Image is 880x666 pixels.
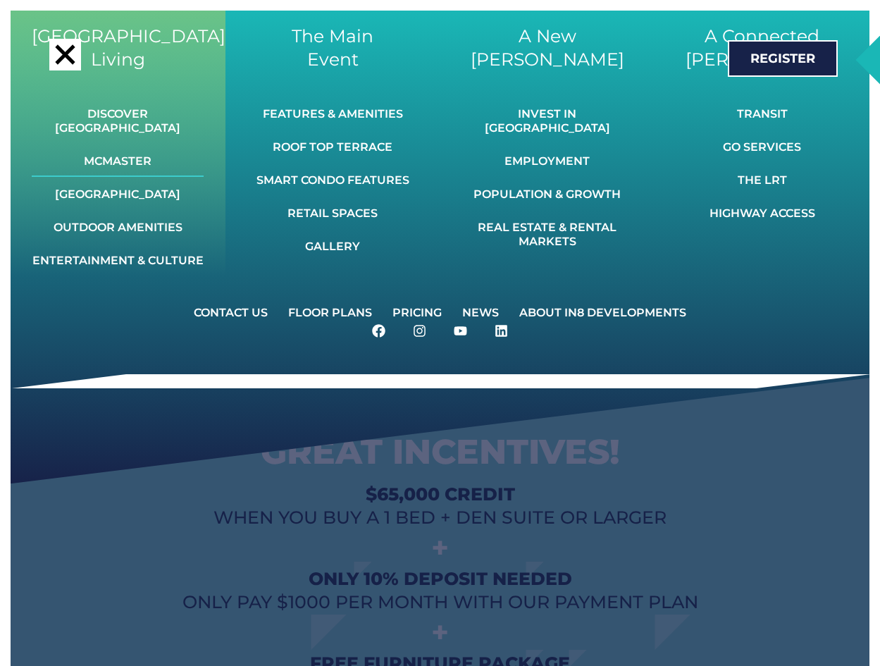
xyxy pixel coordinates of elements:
nav: Menu [256,99,409,262]
span: Register [750,52,815,65]
nav: Menu [461,99,633,257]
nav: Menu [32,99,204,276]
a: About IN8 Developments [510,297,695,328]
a: Pricing [383,297,451,328]
a: Discover [GEOGRAPHIC_DATA] [32,99,204,144]
a: Register [728,40,838,77]
nav: Menu [709,99,815,229]
a: Roof Top Terrace [256,132,409,163]
a: Entertainment & Culture [32,245,204,276]
a: Outdoor Amenities [32,212,204,243]
a: The LRT [709,165,815,196]
a: [GEOGRAPHIC_DATA] [32,179,204,210]
a: Population & Growth [461,179,633,210]
a: Contact Us [185,297,277,328]
a: Features & Amenities [256,99,409,130]
a: News [453,297,508,328]
a: Real Estate & Rental Markets [461,212,633,257]
a: Highway Access [709,198,815,229]
a: GO Services [709,132,815,163]
a: Floor Plans [279,297,381,328]
a: McMaster [32,146,204,177]
nav: Menu [185,297,695,328]
a: Invest In [GEOGRAPHIC_DATA] [461,99,633,144]
a: Transit [709,99,815,130]
a: Employment [461,146,633,177]
a: Smart Condo Features [256,165,409,196]
a: Retail Spaces [256,198,409,229]
a: Gallery [256,231,409,262]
